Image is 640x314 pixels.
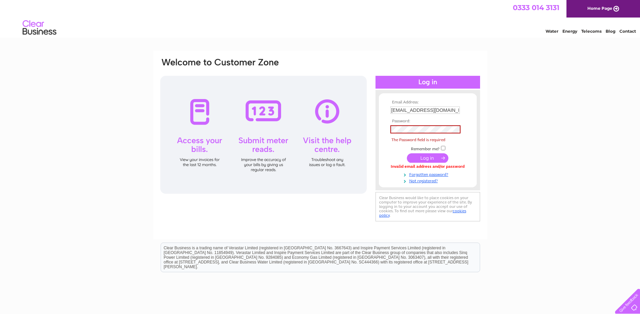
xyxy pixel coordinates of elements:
div: Clear Business is a trading name of Verastar Limited (registered in [GEOGRAPHIC_DATA] No. 3667643... [161,4,480,33]
div: Clear Business would like to place cookies on your computer to improve your experience of the sit... [375,192,480,221]
a: Telecoms [581,29,602,34]
a: cookies policy [379,209,466,218]
a: Water [546,29,558,34]
a: Forgotten password? [390,171,467,177]
a: 0333 014 3131 [513,3,559,12]
td: Remember me? [389,145,467,152]
input: Submit [407,153,448,163]
a: Blog [606,29,615,34]
img: logo.png [22,18,57,38]
a: Contact [619,29,636,34]
div: Invalid email address and/or password [390,164,465,169]
th: Password: [389,119,467,124]
a: Not registered? [390,177,467,184]
th: Email Address: [389,100,467,105]
a: Energy [562,29,577,34]
span: The Password field is required [391,137,445,142]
